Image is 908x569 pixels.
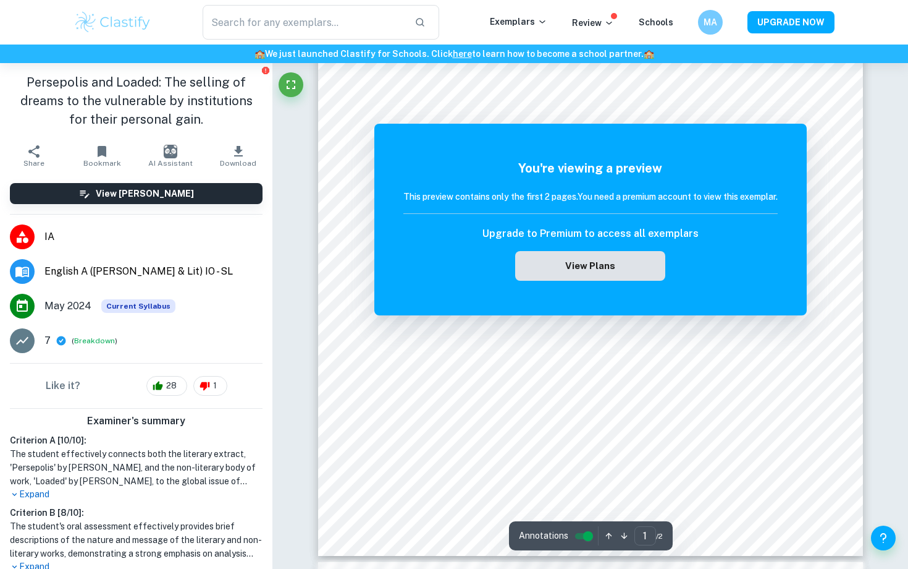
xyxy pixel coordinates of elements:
p: Exemplars [490,15,547,28]
button: Help and Feedback [871,526,896,550]
p: 7 [44,333,51,348]
span: Current Syllabus [101,299,175,313]
h1: The student's oral assessment effectively provides brief descriptions of the nature and message o... [10,520,263,560]
span: / 2 [656,531,663,542]
span: English A ([PERSON_NAME] & Lit) IO - SL [44,264,263,279]
button: Breakdown [74,335,115,346]
button: UPGRADE NOW [747,11,834,33]
a: Schools [639,17,673,27]
span: AI Assistant [148,159,193,168]
span: ( ) [72,335,117,347]
button: View [PERSON_NAME] [10,183,263,204]
h6: Examiner's summary [5,414,267,429]
span: 🏫 [254,49,265,59]
h6: MA [704,15,718,29]
h6: This preview contains only the first 2 pages. You need a premium account to view this exemplar. [403,190,778,203]
h5: You're viewing a preview [403,159,778,178]
span: Annotations [519,529,568,542]
span: Download [220,159,256,168]
span: Share [23,159,44,168]
img: AI Assistant [164,145,177,158]
h6: Upgrade to Premium to access all exemplars [482,226,699,241]
span: 🏫 [644,49,654,59]
input: Search for any exemplars... [203,5,405,40]
button: Report issue [261,66,270,75]
button: MA [698,10,723,35]
img: Clastify logo [74,10,152,35]
p: Review [572,16,614,30]
h6: Criterion B [ 8 / 10 ]: [10,506,263,520]
h6: View [PERSON_NAME] [96,187,194,200]
h6: Criterion A [ 10 / 10 ]: [10,434,263,447]
h1: The student effectively connects both the literary extract, 'Persepolis' by [PERSON_NAME], and th... [10,447,263,488]
button: Fullscreen [279,72,303,97]
div: This exemplar is based on the current syllabus. Feel free to refer to it for inspiration/ideas wh... [101,299,175,313]
a: here [453,49,472,59]
span: Bookmark [83,159,121,168]
button: View Plans [515,251,665,281]
span: IA [44,229,263,244]
h6: We just launched Clastify for Schools. Click to learn how to become a school partner. [2,47,906,61]
button: AI Assistant [137,139,204,173]
button: Bookmark [68,139,136,173]
span: 28 [159,380,183,392]
p: Expand [10,488,263,501]
h6: Like it? [46,379,80,393]
button: Download [204,139,272,173]
span: 1 [206,380,224,392]
h1: Persepolis and Loaded: The selling of dreams to the vulnerable by institutions for their personal... [10,73,263,129]
span: May 2024 [44,299,91,314]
